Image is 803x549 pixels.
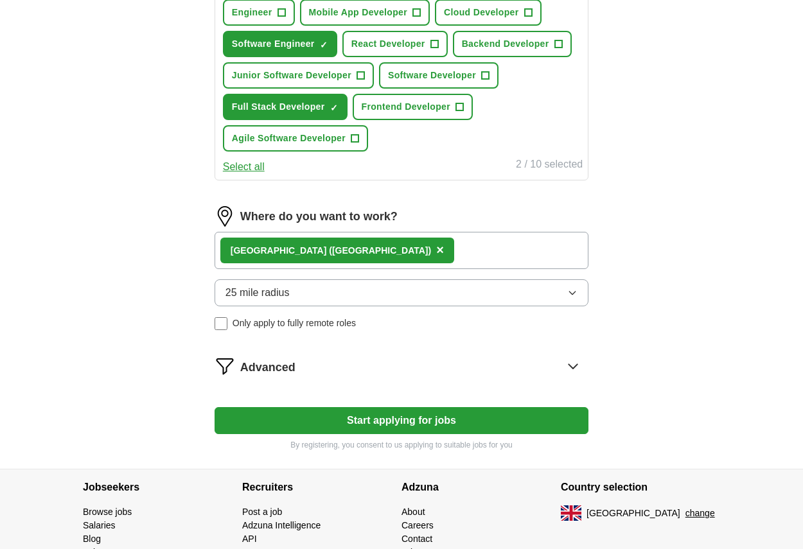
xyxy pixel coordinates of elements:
[232,37,315,51] span: Software Engineer
[223,125,368,152] button: Agile Software Developer
[401,520,434,530] a: Careers
[215,407,588,434] button: Start applying for jobs
[436,243,444,257] span: ×
[231,245,327,256] strong: [GEOGRAPHIC_DATA]
[242,534,257,544] a: API
[233,317,356,330] span: Only apply to fully remote roles
[223,31,337,57] button: Software Engineer✓
[362,100,451,114] span: Frontend Developer
[309,6,408,19] span: Mobile App Developer
[215,279,588,306] button: 25 mile radius
[401,507,425,517] a: About
[223,94,348,120] button: Full Stack Developer✓
[215,317,227,330] input: Only apply to fully remote roles
[388,69,476,82] span: Software Developer
[232,100,325,114] span: Full Stack Developer
[242,507,282,517] a: Post a job
[232,132,346,145] span: Agile Software Developer
[342,31,448,57] button: React Developer
[83,534,101,544] a: Blog
[685,507,715,520] button: change
[240,359,296,376] span: Advanced
[225,285,290,301] span: 25 mile radius
[462,37,549,51] span: Backend Developer
[587,507,680,520] span: [GEOGRAPHIC_DATA]
[401,534,432,544] a: Contact
[561,505,581,521] img: UK flag
[83,507,132,517] a: Browse jobs
[232,69,351,82] span: Junior Software Developer
[453,31,572,57] button: Backend Developer
[320,40,328,50] span: ✓
[83,520,116,530] a: Salaries
[215,206,235,227] img: location.png
[223,62,374,89] button: Junior Software Developer
[242,520,321,530] a: Adzuna Intelligence
[436,241,444,260] button: ×
[330,103,338,113] span: ✓
[223,159,265,175] button: Select all
[240,208,398,225] label: Where do you want to work?
[516,157,583,175] div: 2 / 10 selected
[561,469,720,505] h4: Country selection
[379,62,499,89] button: Software Developer
[351,37,425,51] span: React Developer
[353,94,473,120] button: Frontend Developer
[444,6,519,19] span: Cloud Developer
[329,245,431,256] span: ([GEOGRAPHIC_DATA])
[215,439,588,451] p: By registering, you consent to us applying to suitable jobs for you
[232,6,272,19] span: Engineer
[215,356,235,376] img: filter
